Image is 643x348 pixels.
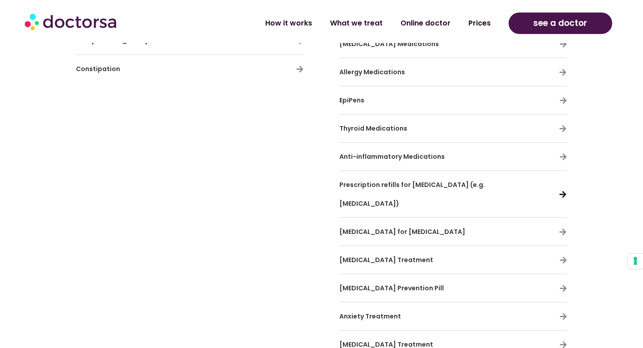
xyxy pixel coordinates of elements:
[339,180,485,208] span: Prescription refills for [MEDICAL_DATA] (e.g. [MEDICAL_DATA])
[170,13,499,34] nav: Menu
[76,64,120,73] span: Constipation
[339,227,465,236] span: [MEDICAL_DATA] for [MEDICAL_DATA]
[339,284,444,293] span: [MEDICAL_DATA] Prevention Pill
[339,312,401,321] span: Anxiety Treatment
[339,124,407,133] span: Thyroid Medications
[339,152,445,161] span: Anti-inflammatory Medications
[339,68,405,76] span: Allergy Medications
[256,13,321,34] a: How it works
[339,96,364,105] span: EpiPens
[392,13,459,34] a: Online doctor
[321,13,392,34] a: What we treat
[339,39,439,48] span: [MEDICAL_DATA] Medications
[628,254,643,269] button: Your consent preferences for tracking technologies
[459,13,500,34] a: Prices
[509,13,612,34] a: see a doctor
[533,16,587,30] span: see a doctor
[339,255,433,264] span: [MEDICAL_DATA] Treatment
